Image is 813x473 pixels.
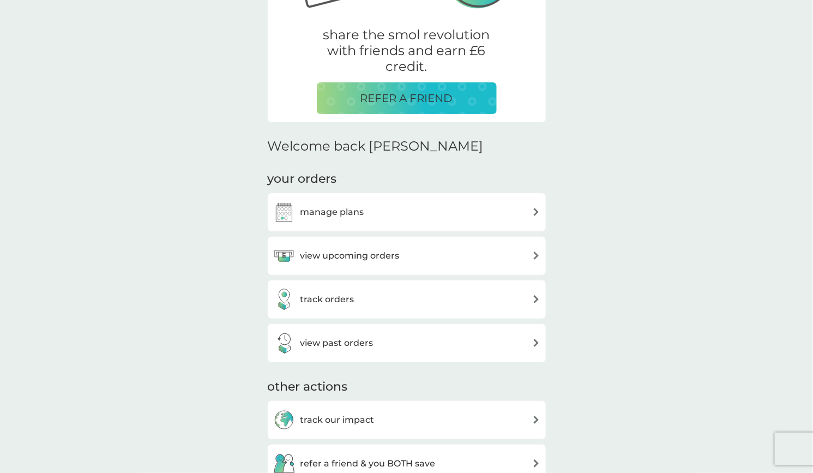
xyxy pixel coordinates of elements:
img: arrow right [532,459,540,468]
h3: your orders [268,171,337,188]
h3: refer a friend & you BOTH save [300,457,436,471]
h3: view past orders [300,336,374,350]
p: share the smol revolution with friends and earn £6 credit. [317,27,497,74]
img: arrow right [532,416,540,424]
h3: track our impact [300,413,375,427]
img: arrow right [532,339,540,347]
h3: manage plans [300,205,364,219]
h3: track orders [300,292,354,307]
h3: other actions [268,379,348,396]
button: REFER A FRIEND [317,82,497,114]
img: arrow right [532,295,540,303]
img: arrow right [532,208,540,216]
h3: view upcoming orders [300,249,400,263]
h2: Welcome back [PERSON_NAME] [268,139,484,154]
img: arrow right [532,252,540,260]
p: REFER A FRIEND [360,89,453,107]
